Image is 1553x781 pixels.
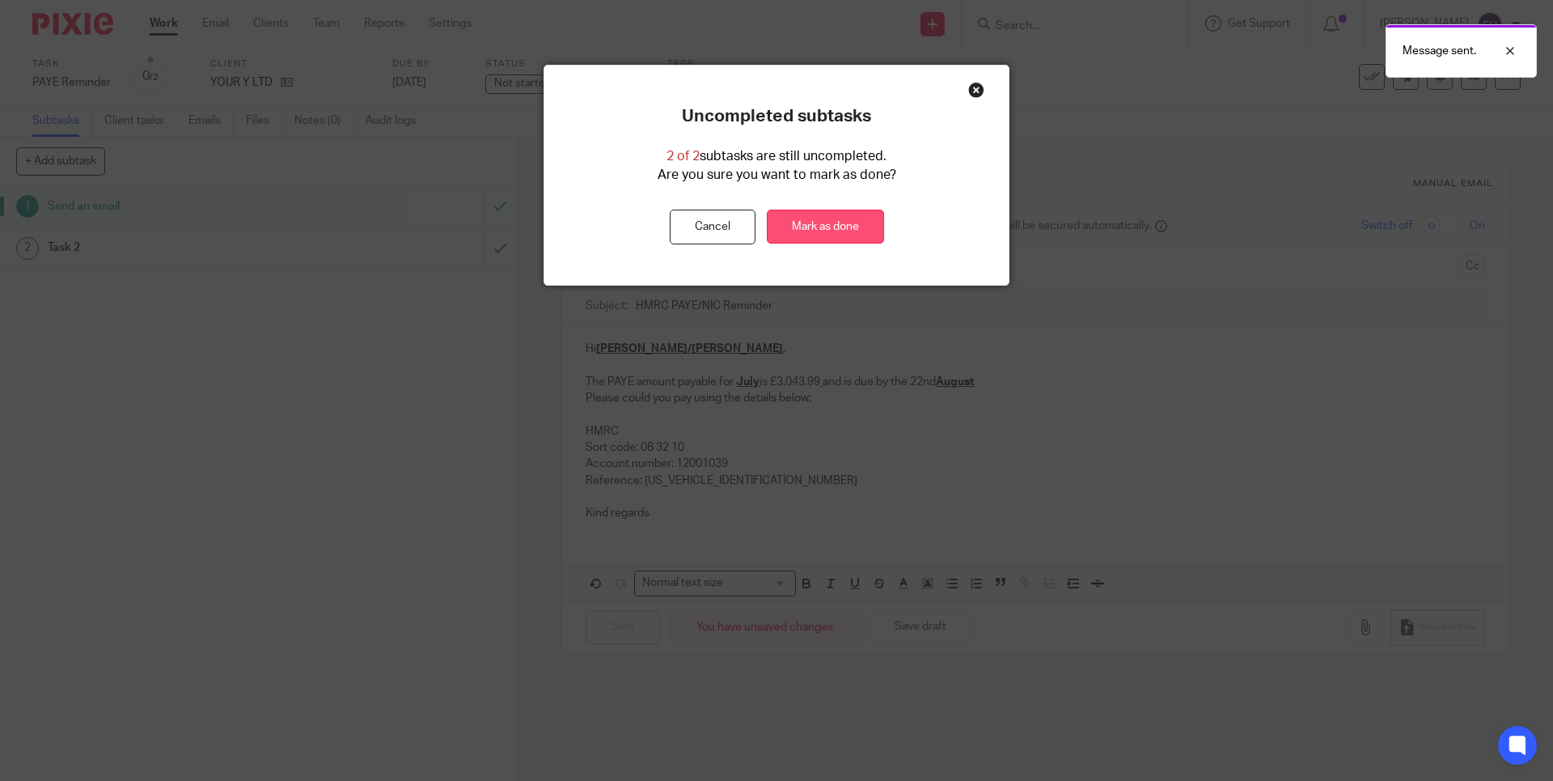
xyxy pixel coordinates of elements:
[767,210,884,244] a: Mark as done
[666,147,887,166] p: subtasks are still uncompleted.
[1403,43,1476,59] p: Message sent.
[682,106,871,127] p: Uncompleted subtasks
[666,150,700,163] span: 2 of 2
[968,82,984,98] div: Close this dialog window
[658,166,896,185] p: Are you sure you want to mark as done?
[670,210,755,244] button: Cancel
